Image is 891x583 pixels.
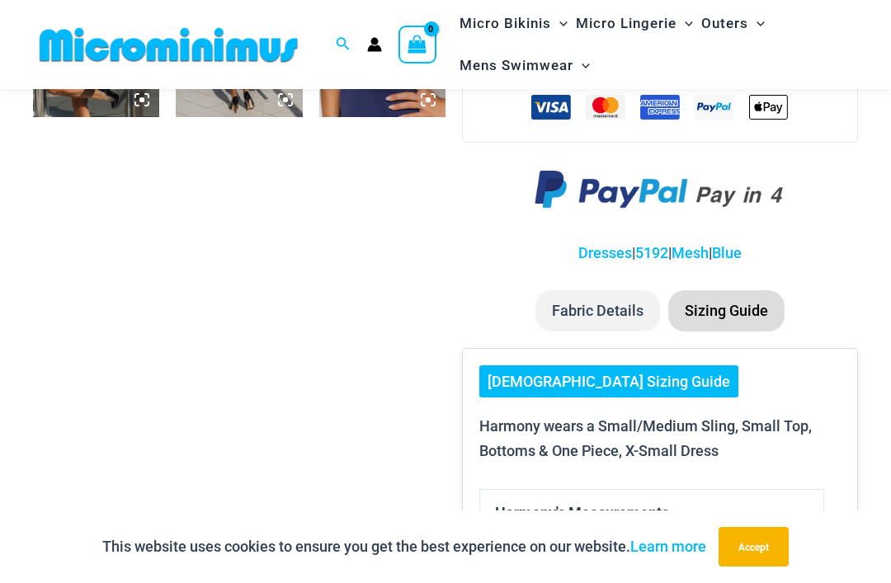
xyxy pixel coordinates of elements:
[336,35,351,55] a: Search icon link
[462,241,858,266] p: | | |
[748,2,765,45] span: Menu Toggle
[672,244,709,261] a: Mesh
[719,527,789,567] button: Accept
[576,2,676,45] span: Micro Lingerie
[572,2,697,45] a: Micro LingerieMenu ToggleMenu Toggle
[701,2,748,45] span: Outers
[479,365,738,398] a: [DEMOGRAPHIC_DATA] Sizing Guide
[668,290,785,331] li: Sizing Guide
[676,2,693,45] span: Menu Toggle
[551,2,568,45] span: Menu Toggle
[455,45,594,87] a: Mens SwimwearMenu ToggleMenu Toggle
[479,414,824,463] p: Harmony wears a Small/Medium Sling, Small Top, Bottoms & One Piece, X-Small Dress
[630,538,706,555] a: Learn more
[573,45,590,87] span: Menu Toggle
[455,2,572,45] a: Micro BikinisMenu ToggleMenu Toggle
[460,2,551,45] span: Micro Bikinis
[102,534,706,559] p: This website uses cookies to ensure you get the best experience on our website.
[480,490,824,536] th: Harmony's Measurements
[398,26,436,63] a: View Shopping Cart, empty
[578,244,632,261] a: Dresses
[460,45,573,87] span: Mens Swimwear
[697,2,769,45] a: OutersMenu ToggleMenu Toggle
[535,290,660,331] li: Fabric Details
[712,244,742,261] a: Blue
[635,244,668,261] a: 5192
[33,26,304,63] img: MM SHOP LOGO FLAT
[367,37,382,52] a: Account icon link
